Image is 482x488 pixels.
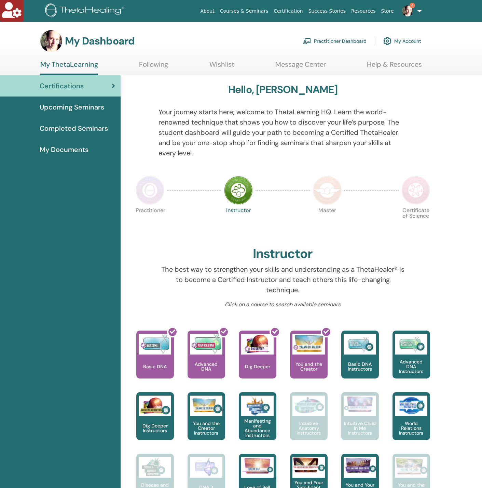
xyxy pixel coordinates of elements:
[136,176,164,205] img: Practitioner
[393,421,430,435] p: World Relations Instructors
[136,423,174,433] p: Dig Deeper Instructors
[241,457,274,474] img: Love of Self Instructors
[136,392,174,454] a: Dig Deeper Instructors Dig Deeper Instructors
[239,331,276,392] a: Dig Deeper Dig Deeper
[190,457,222,478] img: DNA 3 Instructors
[224,208,253,236] p: Instructor
[313,176,342,205] img: Master
[197,5,217,17] a: About
[239,392,276,454] a: Manifesting and Abundance Instructors Manifesting and Abundance Instructors
[190,396,222,416] img: You and the Creator Instructors
[40,60,98,75] a: My ThetaLearning
[367,60,422,74] a: Help & Resources
[341,392,379,454] a: Intuitive Child In Me Instructors Intuitive Child In Me Instructors
[209,60,234,74] a: Wishlist
[402,5,413,16] img: default.jpg
[139,60,168,74] a: Following
[40,102,104,112] span: Upcoming Seminars
[139,334,171,355] img: Basic DNA
[341,421,379,435] p: Intuitive Child In Me Instructors
[65,35,135,47] h3: My Dashboard
[188,392,225,454] a: You and the Creator Instructors You and the Creator Instructors
[188,331,225,392] a: Advanced DNA Advanced DNA
[292,457,325,473] img: You and Your Significant Other Instructors
[378,5,397,17] a: Store
[242,364,273,369] p: Dig Deeper
[188,421,225,435] p: You and the Creator Instructors
[401,208,430,236] p: Certificate of Science
[383,35,391,47] img: cog.svg
[341,331,379,392] a: Basic DNA Instructors Basic DNA Instructors
[303,38,311,44] img: chalkboard-teacher.svg
[290,331,328,392] a: You and the Creator You and the Creator
[393,359,430,374] p: Advanced DNA Instructors
[401,176,430,205] img: Certificate of Science
[228,84,338,96] h3: Hello, [PERSON_NAME]
[239,419,276,438] p: Manifesting and Abundance Instructors
[159,300,407,309] p: Click on a course to search available seminars
[348,5,378,17] a: Resources
[40,81,84,91] span: Certifications
[136,331,174,392] a: Basic DNA Basic DNA
[253,246,313,262] h2: Instructor
[136,208,164,236] p: Practitioner
[410,3,415,8] span: 4
[190,334,222,355] img: Advanced DNA
[395,396,427,416] img: World Relations Instructors
[45,3,127,19] img: logo.png
[271,5,305,17] a: Certification
[159,264,407,295] p: The best way to strengthen your skills and understanding as a ThetaHealer® is to become a Certifi...
[383,34,421,49] a: My Account
[292,334,325,353] img: You and the Creator
[40,30,62,52] img: default.jpg
[40,123,108,133] span: Completed Seminars
[290,421,328,435] p: Intuitive Anatomy Instructors
[344,396,376,412] img: Intuitive Child In Me Instructors
[139,457,171,478] img: Disease and Disorder Instructors
[313,208,342,236] p: Master
[303,34,367,49] a: Practitioner Dashboard
[188,362,225,371] p: Advanced DNA
[290,392,328,454] a: Intuitive Anatomy Instructors Intuitive Anatomy Instructors
[241,334,274,355] img: Dig Deeper
[217,5,271,17] a: Courses & Seminars
[393,331,430,392] a: Advanced DNA Instructors Advanced DNA Instructors
[224,176,253,205] img: Instructor
[159,107,407,158] p: Your journey starts here; welcome to ThetaLearning HQ. Learn the world-renowned technique that sh...
[290,362,328,371] p: You and the Creator
[393,392,430,454] a: World Relations Instructors World Relations Instructors
[40,144,88,155] span: My Documents
[241,396,274,416] img: Manifesting and Abundance Instructors
[395,334,427,355] img: Advanced DNA Instructors
[139,396,171,416] img: Dig Deeper Instructors
[395,457,427,475] img: You and the Earth Instructors
[275,60,326,74] a: Message Center
[341,362,379,371] p: Basic DNA Instructors
[292,396,325,416] img: Intuitive Anatomy Instructors
[306,5,348,17] a: Success Stories
[344,334,376,355] img: Basic DNA Instructors
[344,457,376,474] img: You and Your Inner Circle Instructors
